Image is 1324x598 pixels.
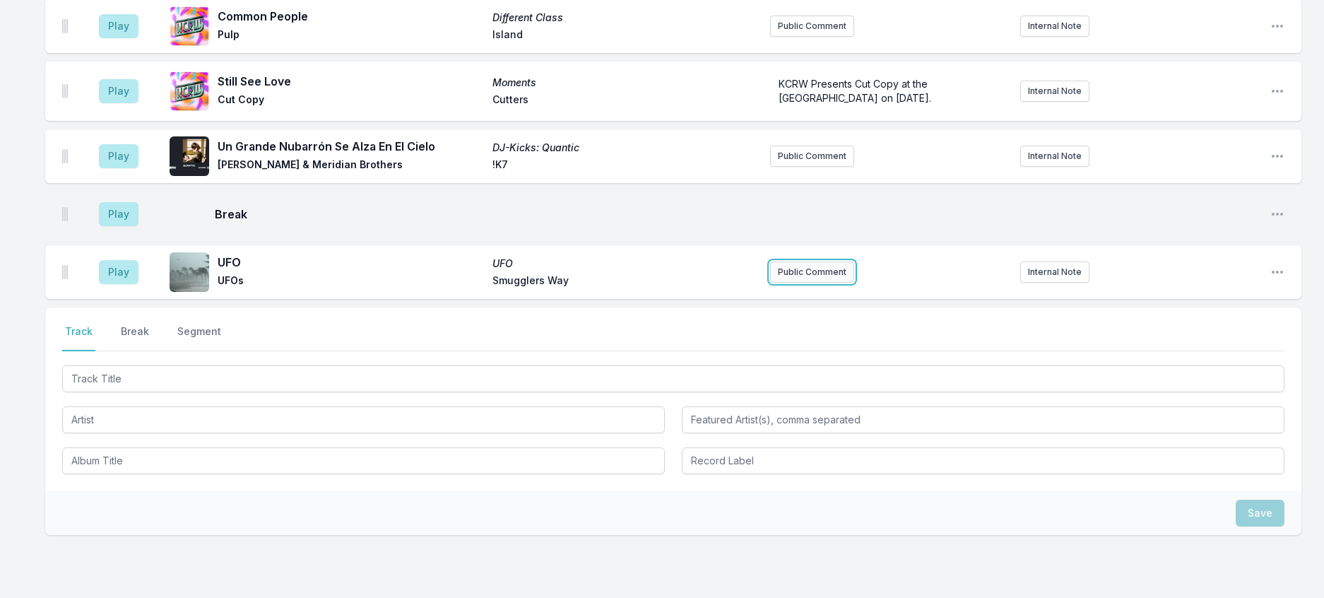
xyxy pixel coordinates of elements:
[218,73,484,90] span: Still See Love
[218,93,484,110] span: Cut Copy
[492,274,759,291] span: Smugglers Way
[170,71,209,111] img: Moments
[170,136,209,176] img: DJ-Kicks: Quantic
[1270,19,1284,33] button: Open playlist item options
[682,447,1284,474] input: Record Label
[770,262,854,283] button: Public Comment
[1270,84,1284,98] button: Open playlist item options
[218,254,484,271] span: UFO
[62,149,68,163] img: Drag Handle
[492,11,759,25] span: Different Class
[492,141,759,155] span: DJ-Kicks: Quantic
[62,19,68,33] img: Drag Handle
[1020,146,1089,167] button: Internal Note
[218,138,484,155] span: Un Grande Nubarrón Se Alza En El Cielo
[779,78,931,104] span: KCRW Presents Cut Copy at the [GEOGRAPHIC_DATA] on [DATE].
[170,252,209,292] img: UFO
[99,14,138,38] button: Play
[492,93,759,110] span: Cutters
[62,365,1284,392] input: Track Title
[218,158,484,175] span: [PERSON_NAME] & Meridian Brothers
[770,146,854,167] button: Public Comment
[682,406,1284,433] input: Featured Artist(s), comma separated
[770,16,854,37] button: Public Comment
[62,406,665,433] input: Artist
[215,206,1259,223] span: Break
[1236,500,1284,527] button: Save
[492,76,759,90] span: Moments
[99,144,138,168] button: Play
[62,447,665,474] input: Album Title
[1270,265,1284,279] button: Open playlist item options
[118,324,152,351] button: Break
[99,202,138,226] button: Play
[492,28,759,45] span: Island
[1020,262,1089,283] button: Internal Note
[218,8,484,25] span: Common People
[218,28,484,45] span: Pulp
[99,260,138,284] button: Play
[62,324,95,351] button: Track
[1270,207,1284,221] button: Open playlist item options
[1020,81,1089,102] button: Internal Note
[175,324,224,351] button: Segment
[492,158,759,175] span: !K7
[62,265,68,279] img: Drag Handle
[492,257,759,271] span: UFO
[62,207,68,221] img: Drag Handle
[99,79,138,103] button: Play
[170,6,209,46] img: Different Class
[1270,149,1284,163] button: Open playlist item options
[1020,16,1089,37] button: Internal Note
[62,84,68,98] img: Drag Handle
[218,274,484,291] span: UFOs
